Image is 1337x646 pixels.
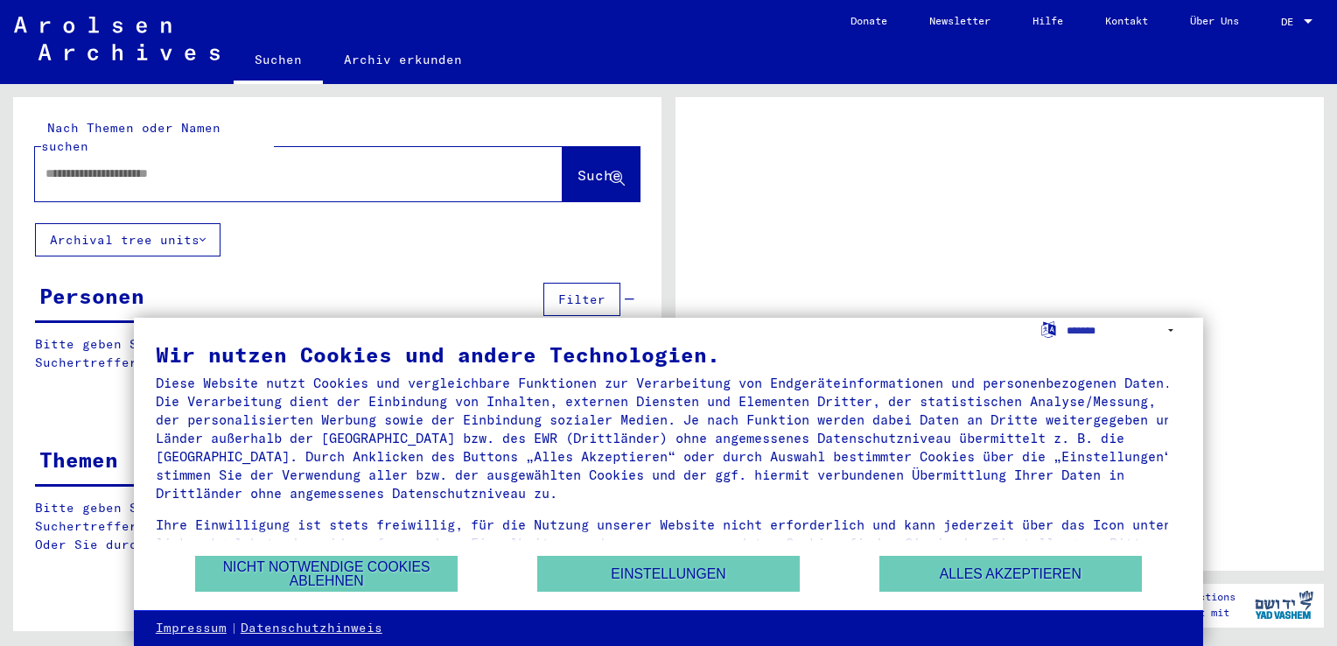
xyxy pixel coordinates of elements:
[35,223,220,256] button: Archival tree units
[156,620,227,637] a: Impressum
[558,291,605,307] span: Filter
[35,335,639,372] p: Bitte geben Sie einen Suchbegriff ein oder nutzen Sie die Filter, um Suchertreffer zu erhalten.
[537,556,800,592] button: Einstellungen
[156,374,1181,502] div: Diese Website nutzt Cookies und vergleichbare Funktionen zur Verarbeitung von Endgeräteinformatio...
[234,39,323,84] a: Suchen
[39,280,144,312] div: Personen
[879,556,1142,592] button: Alles akzeptieren
[1039,320,1058,337] label: Sprache auswählen
[543,283,620,316] button: Filter
[156,516,1181,571] div: Ihre Einwilligung ist stets freiwillig, für die Nutzung unserer Website nicht erforderlich und ka...
[1281,16,1300,28] span: DE
[35,499,640,554] p: Bitte geben Sie einen Suchbegriff ein oder nutzen Sie die Filter, um Suchertreffer zu erhalten. O...
[323,39,483,81] a: Archiv erkunden
[195,556,458,592] button: Nicht notwendige Cookies ablehnen
[563,147,640,201] button: Suche
[156,344,1181,365] div: Wir nutzen Cookies und andere Technologien.
[14,17,220,60] img: Arolsen_neg.svg
[1067,318,1181,343] select: Sprache auswählen
[39,444,118,475] div: Themen
[41,120,220,154] mat-label: Nach Themen oder Namen suchen
[241,620,382,637] a: Datenschutzhinweis
[1251,583,1317,627] img: yv_logo.png
[577,166,621,184] span: Suche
